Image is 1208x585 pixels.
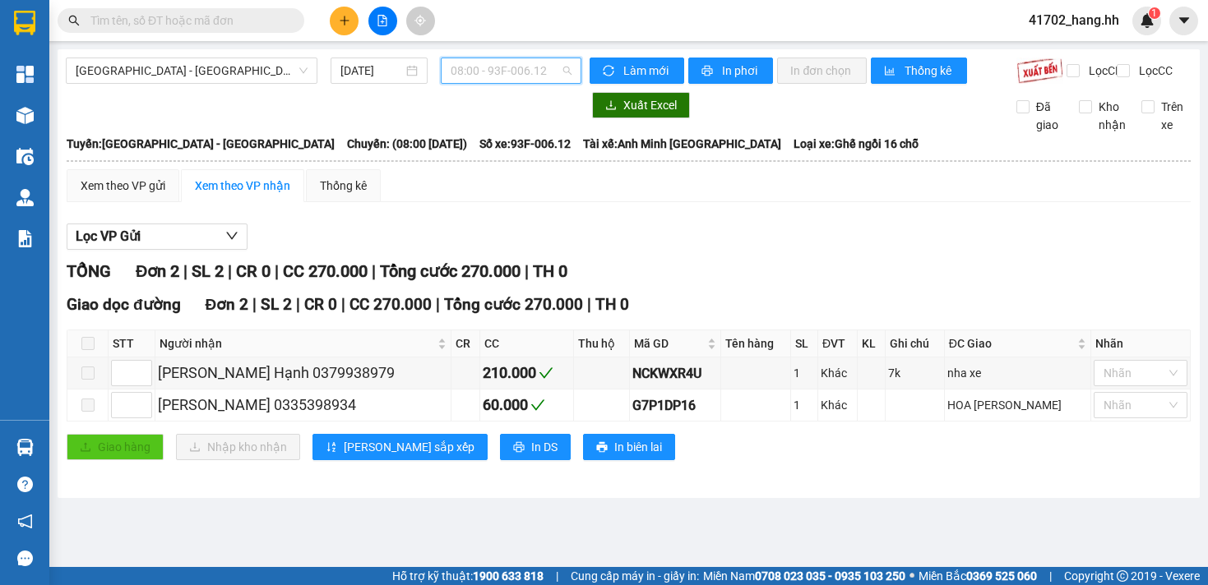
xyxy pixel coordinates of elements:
span: ĐC Giao [949,334,1074,352]
div: Xem theo VP gửi [81,177,165,195]
span: In phơi [722,62,760,80]
span: Trên xe [1155,98,1192,134]
th: SL [791,330,818,357]
span: Lọc CC [1132,62,1175,80]
span: download [605,99,617,113]
span: Miền Bắc [919,567,1037,585]
img: warehouse-icon [16,189,34,206]
span: notification [17,514,33,529]
div: nha xe [947,364,1088,382]
span: TH 0 [533,261,567,281]
span: | [252,295,257,314]
span: Đã giao [1030,98,1067,134]
button: caret-down [1169,7,1198,35]
span: check [539,366,553,380]
span: aim [414,15,426,26]
div: Nhãn [1095,334,1186,352]
img: warehouse-icon [16,148,34,165]
span: | [341,295,345,314]
button: printerIn phơi [688,58,773,84]
strong: 1900 633 818 [473,569,544,583]
span: message [17,550,33,566]
span: search [68,15,80,26]
div: Xem theo VP nhận [195,177,290,195]
div: HOA [PERSON_NAME] [947,396,1088,414]
th: Ghi chú [886,330,945,357]
span: plus [339,15,350,26]
span: | [296,295,300,314]
strong: 0369 525 060 [966,569,1037,583]
span: CC 270.000 [283,261,368,281]
span: Lọc CR [1082,62,1125,80]
button: uploadGiao hàng [67,434,164,460]
button: aim [406,7,435,35]
span: Miền Nam [703,567,905,585]
button: printerIn biên lai [583,434,675,460]
th: Thu hộ [574,330,630,357]
div: 60.000 [483,394,570,417]
button: downloadXuất Excel [592,92,690,118]
td: G7P1DP16 [630,389,721,421]
span: CC 270.000 [349,295,432,314]
span: printer [701,65,715,78]
span: [PERSON_NAME] sắp xếp [344,438,474,456]
button: downloadNhập kho nhận [176,434,300,460]
span: Loại xe: Ghế ngồi 16 chỗ [794,135,919,153]
span: | [556,567,558,585]
span: Thống kê [905,62,954,80]
th: ĐVT [818,330,858,357]
button: sort-ascending[PERSON_NAME] sắp xếp [312,434,488,460]
img: logo-vxr [14,11,35,35]
span: Số xe: 93F-006.12 [479,135,571,153]
button: file-add [368,7,397,35]
span: | [525,261,529,281]
img: warehouse-icon [16,439,34,456]
span: In biên lai [614,438,662,456]
span: 41702_hang.hh [1016,10,1132,30]
span: | [436,295,440,314]
td: NCKWXR4U [630,357,721,389]
sup: 1 [1149,7,1160,19]
div: 1 [794,364,815,382]
span: 08:00 - 93F-006.12 [451,58,572,83]
th: Tên hàng [721,330,791,357]
input: Tìm tên, số ĐT hoặc mã đơn [90,12,285,30]
span: Đơn 2 [136,261,179,281]
th: STT [109,330,155,357]
span: Làm mới [623,62,671,80]
div: Khác [821,396,854,414]
div: 7k [888,364,942,382]
span: TH 0 [595,295,629,314]
span: CR 0 [304,295,337,314]
span: Hỗ trợ kỹ thuật: [392,567,544,585]
span: SL 2 [192,261,224,281]
span: CR 0 [236,261,271,281]
button: Lọc VP Gửi [67,223,248,250]
span: In DS [531,438,558,456]
strong: 0708 023 035 - 0935 103 250 [755,569,905,583]
span: 1 [1151,7,1157,19]
div: [PERSON_NAME] 0335398934 [158,394,448,417]
div: 1 [794,396,815,414]
span: Mã GD [634,334,704,352]
span: printer [513,441,525,454]
div: Thống kê [320,177,367,195]
img: solution-icon [16,230,34,247]
span: | [275,261,279,281]
div: G7P1DP16 [632,395,718,416]
span: file-add [377,15,388,26]
img: icon-new-feature [1140,13,1155,28]
th: CC [480,330,573,357]
span: | [587,295,591,314]
th: KL [858,330,886,357]
div: [PERSON_NAME] Hạnh 0379938979 [158,362,448,385]
input: 12/08/2025 [340,62,403,80]
span: Tổng cước 270.000 [380,261,521,281]
span: Người nhận [160,334,434,352]
span: check [530,398,545,412]
span: Cung cấp máy in - giấy in: [571,567,699,585]
span: | [228,261,232,281]
span: Sài Gòn - Lộc Ninh [76,58,308,83]
span: SL 2 [261,295,292,314]
button: printerIn DS [500,434,571,460]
